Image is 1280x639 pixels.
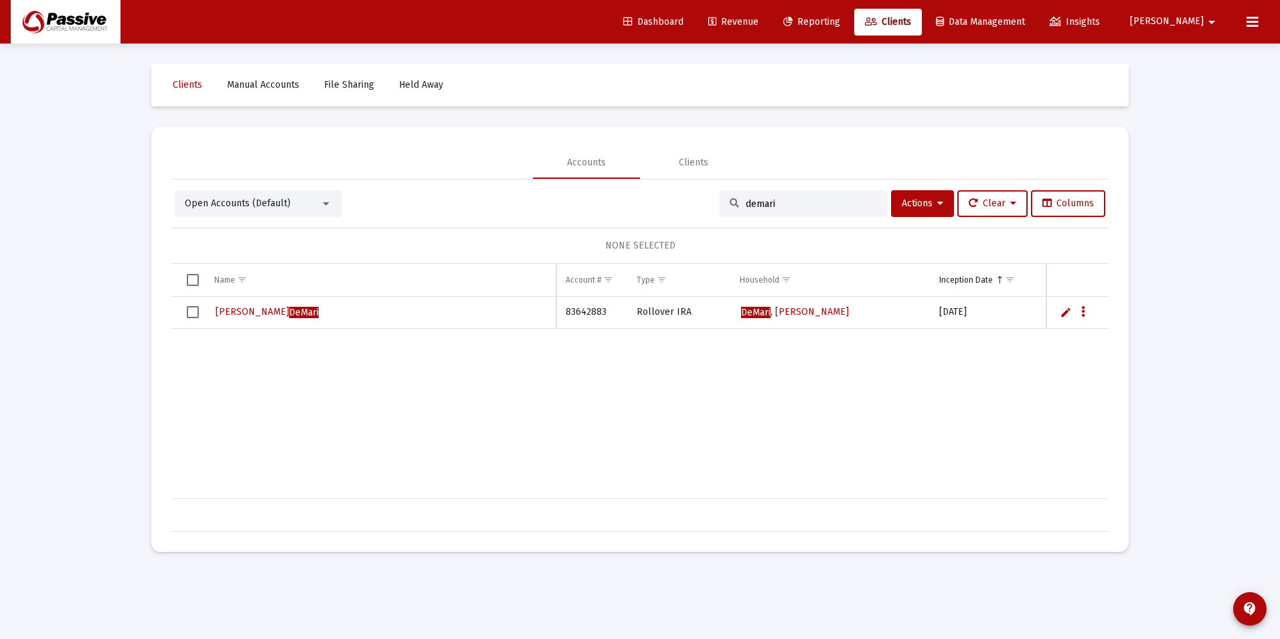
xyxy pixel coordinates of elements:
button: Columns [1031,190,1105,217]
span: Show filter options for column 'Type' [657,275,667,285]
span: Revenue [708,16,758,27]
span: Clear [969,198,1016,209]
mat-icon: arrow_drop_down [1204,9,1220,35]
td: Rollover IRA [627,297,730,329]
div: $544,407.59 [1041,508,1225,522]
span: Dashboard [623,16,684,27]
a: Revenue [698,9,769,35]
span: Show filter options for column 'Account #' [603,275,613,285]
span: Show filter options for column 'Household' [781,275,791,285]
button: [PERSON_NAME] [1114,8,1236,35]
input: Search [746,198,877,210]
td: Column Account # [556,264,627,296]
div: Accounts [567,156,606,169]
a: Edit [1060,306,1072,318]
a: DeMari, [PERSON_NAME] [740,302,850,322]
span: DeMari [289,307,319,318]
span: Clients [865,16,911,27]
span: Held Away [399,79,443,90]
span: Actions [902,198,943,209]
td: Column Name [205,264,556,296]
span: Open Accounts (Default) [185,198,291,209]
a: File Sharing [313,72,385,98]
span: Data Management [936,16,1025,27]
a: Clients [854,9,922,35]
td: Column Inception Date [930,264,1032,296]
span: Insights [1050,16,1100,27]
span: File Sharing [324,79,374,90]
div: Type [637,275,655,285]
span: DeMari [741,307,771,318]
td: 83642883 [556,297,627,329]
td: Column Household [730,264,930,296]
span: Show filter options for column 'Inception Date' [1005,275,1015,285]
mat-icon: contact_support [1242,601,1258,617]
div: Clients [679,156,708,169]
div: Select all [187,274,199,286]
img: Dashboard [21,9,110,35]
span: Columns [1042,198,1094,209]
span: Manual Accounts [227,79,299,90]
a: Clients [162,72,213,98]
div: Name [214,275,235,285]
td: Column Balance [1032,264,1234,296]
td: $544,407.59 [1032,297,1234,329]
a: Manual Accounts [216,72,310,98]
span: Show filter options for column 'Name' [237,275,247,285]
div: Select row [187,306,199,318]
div: NONE SELECTED [182,239,1098,253]
button: Actions [891,190,954,217]
a: Dashboard [613,9,694,35]
div: Data grid [171,264,1109,532]
div: Inception Date [939,275,993,285]
span: Reporting [783,16,840,27]
span: [PERSON_NAME] [216,306,319,317]
a: [PERSON_NAME]DeMari [214,302,320,322]
a: Held Away [388,72,454,98]
button: Clear [957,190,1028,217]
a: Reporting [773,9,851,35]
a: Insights [1039,9,1111,35]
td: [DATE] [930,297,1032,329]
td: Column Type [627,264,730,296]
div: Account # [566,275,601,285]
a: Data Management [925,9,1036,35]
span: , [PERSON_NAME] [741,306,849,317]
div: Household [740,275,779,285]
span: Clients [173,79,202,90]
span: [PERSON_NAME] [1130,16,1204,27]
